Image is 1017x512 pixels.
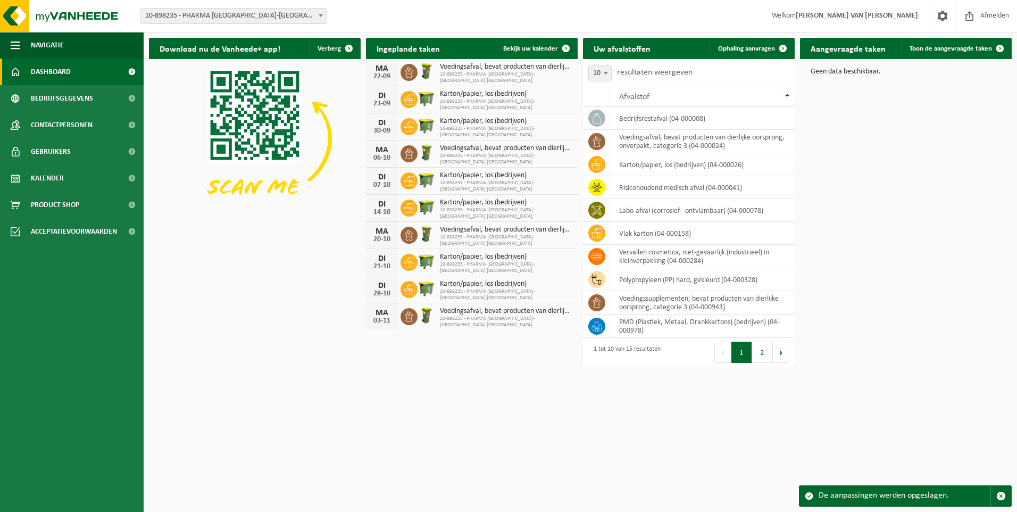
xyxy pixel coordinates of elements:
span: Bedrijfsgegevens [31,85,93,112]
span: 10 [588,65,612,81]
span: Afvalstof [619,93,649,101]
div: 14-10 [371,209,393,216]
td: karton/papier, los (bedrijven) (04-000026) [611,153,795,176]
img: WB-1100-HPE-GN-50 [418,171,436,189]
div: 28-10 [371,290,393,298]
span: Voedingsafval, bevat producten van dierlijke oorsprong, onverpakt, categorie 3 [440,63,572,71]
span: Karton/papier, los (bedrijven) [440,280,572,288]
span: 10-898235 - PHARMA [GEOGRAPHIC_DATA]-[GEOGRAPHIC_DATA] [GEOGRAPHIC_DATA] [440,180,572,193]
button: 1 [731,342,752,363]
span: Kalender [31,165,64,192]
a: Ophaling aanvragen [710,38,794,59]
span: Karton/papier, los (bedrijven) [440,253,572,261]
h2: Uw afvalstoffen [583,38,661,59]
span: Dashboard [31,59,71,85]
img: WB-1100-HPE-GN-50 [418,89,436,108]
div: MA [371,309,393,317]
div: DI [371,92,393,100]
span: 10-898235 - PHARMA [GEOGRAPHIC_DATA]-[GEOGRAPHIC_DATA] [GEOGRAPHIC_DATA] [440,288,572,301]
td: vervallen cosmetica, niet-gevaarlijk (industrieel) in kleinverpakking (04-000284) [611,245,795,268]
img: WB-1100-HPE-GN-50 [418,252,436,270]
iframe: chat widget [5,489,178,512]
span: 10-898235 - PHARMA [GEOGRAPHIC_DATA]-[GEOGRAPHIC_DATA] [GEOGRAPHIC_DATA] [440,153,572,166]
img: WB-1100-HPE-GN-50 [418,117,436,135]
button: Verberg [309,38,360,59]
div: 30-09 [371,127,393,135]
h2: Ingeplande taken [366,38,451,59]
div: DI [371,254,393,263]
div: 20-10 [371,236,393,243]
div: MA [371,227,393,236]
img: WB-0060-HPE-GN-50 [418,62,436,80]
div: 03-11 [371,317,393,325]
div: DI [371,119,393,127]
span: 10 [589,66,611,81]
div: DI [371,200,393,209]
img: WB-0060-HPE-GN-50 [418,144,436,162]
div: 06-10 [371,154,393,162]
h2: Download nu de Vanheede+ app! [149,38,291,59]
td: voedingssupplementen, bevat producten van dierlijke oorsprong, categorie 3 (04-000943) [611,291,795,315]
img: WB-0060-HPE-GN-50 [418,307,436,325]
div: 21-10 [371,263,393,270]
span: Karton/papier, los (bedrijven) [440,199,572,207]
span: 10-898235 - PHARMA [GEOGRAPHIC_DATA]-[GEOGRAPHIC_DATA] [GEOGRAPHIC_DATA] [440,207,572,220]
button: Next [773,342,789,363]
td: risicohoudend medisch afval (04-000041) [611,176,795,199]
div: MA [371,146,393,154]
button: 2 [752,342,773,363]
div: 07-10 [371,181,393,189]
p: Geen data beschikbaar. [811,68,1001,76]
div: DI [371,282,393,290]
span: 10-898235 - PHARMA [GEOGRAPHIC_DATA]-[GEOGRAPHIC_DATA] [GEOGRAPHIC_DATA] [440,261,572,274]
span: Contactpersonen [31,112,93,138]
div: 1 tot 10 van 15 resultaten [588,341,661,364]
span: Voedingsafval, bevat producten van dierlijke oorsprong, onverpakt, categorie 3 [440,226,572,234]
label: resultaten weergeven [617,68,693,77]
td: vlak karton (04-000158) [611,222,795,245]
img: Download de VHEPlus App [149,59,361,218]
span: Karton/papier, los (bedrijven) [440,171,572,180]
button: Previous [714,342,731,363]
img: WB-0060-HPE-GN-50 [418,225,436,243]
span: Toon de aangevraagde taken [910,45,992,52]
td: voedingsafval, bevat producten van dierlijke oorsprong, onverpakt, categorie 3 (04-000024) [611,130,795,153]
span: 10-898235 - PHARMA BELGIUM-BELMEDIS HOBOKEN - HOBOKEN [140,8,327,24]
div: DI [371,173,393,181]
span: 10-898235 - PHARMA [GEOGRAPHIC_DATA]-[GEOGRAPHIC_DATA] [GEOGRAPHIC_DATA] [440,126,572,138]
a: Toon de aangevraagde taken [901,38,1011,59]
span: Voedingsafval, bevat producten van dierlijke oorsprong, onverpakt, categorie 3 [440,144,572,153]
td: bedrijfsrestafval (04-000008) [611,107,795,130]
td: polypropyleen (PP) hard, gekleurd (04-000328) [611,268,795,291]
img: WB-1100-HPE-GN-50 [418,279,436,298]
span: Gebruikers [31,138,71,165]
span: Voedingsafval, bevat producten van dierlijke oorsprong, onverpakt, categorie 3 [440,307,572,316]
span: Ophaling aanvragen [718,45,775,52]
span: 10-898235 - PHARMA BELGIUM-BELMEDIS HOBOKEN - HOBOKEN [141,9,326,23]
span: Product Shop [31,192,79,218]
span: Bekijk uw kalender [503,45,558,52]
span: Acceptatievoorwaarden [31,218,117,245]
div: 23-09 [371,100,393,108]
span: Karton/papier, los (bedrijven) [440,117,572,126]
span: 10-898235 - PHARMA [GEOGRAPHIC_DATA]-[GEOGRAPHIC_DATA] [GEOGRAPHIC_DATA] [440,316,572,328]
a: Bekijk uw kalender [495,38,577,59]
div: De aanpassingen werden opgeslagen. [819,486,990,506]
div: 22-09 [371,73,393,80]
span: Karton/papier, los (bedrijven) [440,90,572,98]
span: Verberg [318,45,341,52]
td: PMD (Plastiek, Metaal, Drankkartons) (bedrijven) (04-000978) [611,315,795,338]
strong: [PERSON_NAME] VAN [PERSON_NAME] [796,12,918,20]
span: 10-898235 - PHARMA [GEOGRAPHIC_DATA]-[GEOGRAPHIC_DATA] [GEOGRAPHIC_DATA] [440,234,572,247]
img: WB-1100-HPE-GN-50 [418,198,436,216]
span: 10-898235 - PHARMA [GEOGRAPHIC_DATA]-[GEOGRAPHIC_DATA] [GEOGRAPHIC_DATA] [440,71,572,84]
span: Navigatie [31,32,64,59]
span: 10-898235 - PHARMA [GEOGRAPHIC_DATA]-[GEOGRAPHIC_DATA] [GEOGRAPHIC_DATA] [440,98,572,111]
div: MA [371,64,393,73]
h2: Aangevraagde taken [800,38,896,59]
td: labo-afval (corrosief - ontvlambaar) (04-000078) [611,199,795,222]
